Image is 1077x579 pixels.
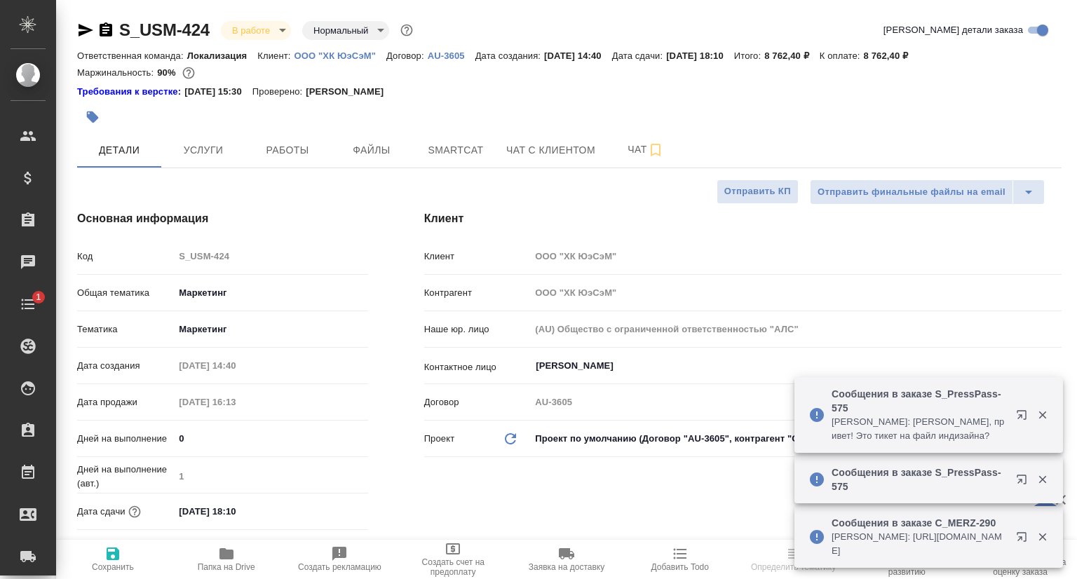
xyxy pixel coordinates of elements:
[475,50,544,61] p: Дата создания:
[422,142,489,159] span: Smartcat
[883,23,1023,37] span: [PERSON_NAME] детали заказа
[751,562,836,572] span: Определить тематику
[157,67,179,78] p: 90%
[623,540,737,579] button: Добавить Todo
[77,463,174,491] p: Дней на выполнение (авт.)
[77,286,174,300] p: Общая тематика
[510,540,623,579] button: Заявка на доставку
[77,322,174,336] p: Тематика
[174,246,367,266] input: Пустое поле
[612,141,679,158] span: Чат
[810,179,1045,205] div: split button
[1028,531,1057,543] button: Закрыть
[1028,409,1057,421] button: Закрыть
[832,530,1007,558] p: [PERSON_NAME]: [URL][DOMAIN_NAME]
[221,21,291,40] div: В работе
[56,540,170,579] button: Сохранить
[77,50,187,61] p: Ответственная команда:
[228,25,274,36] button: В работе
[77,102,108,132] button: Добавить тэг
[651,562,709,572] span: Добавить Todo
[398,21,416,39] button: Доп статусы указывают на важность/срочность заказа
[77,67,157,78] p: Маржинальность:
[86,142,153,159] span: Детали
[77,395,174,409] p: Дата продажи
[424,250,531,264] p: Клиент
[530,246,1062,266] input: Пустое поле
[174,318,367,341] div: Маркетинг
[126,503,144,521] button: Если добавить услуги и заполнить их объемом, то дата рассчитается автоматически
[1028,473,1057,486] button: Закрыть
[506,142,595,159] span: Чат с клиентом
[184,85,252,99] p: [DATE] 15:30
[530,392,1062,412] input: Пустое поле
[170,142,237,159] span: Услуги
[174,428,367,449] input: ✎ Введи что-нибудь
[386,50,428,61] p: Договор:
[198,562,255,572] span: Папка на Drive
[832,387,1007,415] p: Сообщения в заказе S_PressPass-575
[424,432,455,446] p: Проект
[428,50,475,61] p: AU-3605
[174,501,297,522] input: ✎ Введи что-нибудь
[832,465,1007,493] p: Сообщения в заказе S_PressPass-575
[717,179,799,204] button: Отправить КП
[810,179,1013,205] button: Отправить финальные файлы на email
[294,49,386,61] a: ООО "ХК ЮэСэМ"
[174,355,297,376] input: Пустое поле
[187,50,258,61] p: Локализация
[396,540,510,579] button: Создать счет на предоплату
[424,286,531,300] p: Контрагент
[252,85,306,99] p: Проверено:
[724,184,791,200] span: Отправить КП
[77,250,174,264] p: Код
[530,319,1062,339] input: Пустое поле
[283,540,397,579] button: Создать рекламацию
[666,50,734,61] p: [DATE] 18:10
[764,50,820,61] p: 8 762,40 ₽
[1008,401,1041,435] button: Открыть в новой вкладке
[119,20,210,39] a: S_USM-424
[647,142,664,158] svg: Подписаться
[77,210,368,227] h4: Основная информация
[820,50,864,61] p: К оплате:
[77,432,174,446] p: Дней на выполнение
[1008,523,1041,557] button: Открыть в новой вкладке
[294,50,386,61] p: ООО "ХК ЮэСэМ"
[530,427,1062,451] div: Проект по умолчанию (Договор "AU-3605", контрагент "ООО "ХК ЮэСэМ"")
[77,505,126,519] p: Дата сдачи
[77,85,184,99] div: Нажми, чтобы открыть папку с инструкцией
[170,540,283,579] button: Папка на Drive
[529,562,604,572] span: Заявка на доставку
[864,50,919,61] p: 8 762,40 ₽
[428,49,475,61] a: AU-3605
[302,21,389,40] div: В работе
[97,22,114,39] button: Скопировать ссылку
[612,50,666,61] p: Дата сдачи:
[405,557,501,577] span: Создать счет на предоплату
[77,85,184,99] a: Требования к верстке:
[424,210,1062,227] h4: Клиент
[737,540,851,579] button: Определить тематику
[818,184,1005,200] span: Отправить финальные файлы на email
[1008,465,1041,499] button: Открыть в новой вкладке
[309,25,372,36] button: Нормальный
[4,287,53,322] a: 1
[832,415,1007,443] p: [PERSON_NAME]: [PERSON_NAME], привет! Это тикет на файл индизайна?
[734,50,764,61] p: Итого:
[544,50,612,61] p: [DATE] 14:40
[27,290,49,304] span: 1
[424,322,531,336] p: Наше юр. лицо
[77,22,94,39] button: Скопировать ссылку для ЯМессенджера
[92,562,134,572] span: Сохранить
[257,50,294,61] p: Клиент:
[200,539,218,557] button: Выбери, если сб и вс нужно считать рабочими днями для выполнения заказа.
[530,282,1062,303] input: Пустое поле
[174,392,297,412] input: Пустое поле
[174,466,367,486] input: Пустое поле
[174,281,367,305] div: Маркетинг
[77,359,174,373] p: Дата создания
[424,395,531,409] p: Договор
[254,142,321,159] span: Работы
[298,562,381,572] span: Создать рекламацию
